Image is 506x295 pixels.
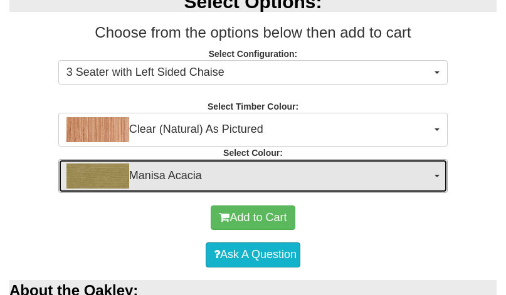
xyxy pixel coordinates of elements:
[58,113,448,147] button: Clear (Natural) As PicturedClear (Natural) As Pictured
[58,159,448,193] button: Manisa AcaciaManisa Acacia
[209,49,298,59] strong: Select Configuration:
[66,163,432,189] span: Manisa Acacia
[66,65,432,81] span: 3 Seater with Left Sided Chaise
[206,242,300,267] a: Ask A Question
[66,117,129,142] img: Clear (Natural) As Pictured
[208,101,298,111] strong: Select Timber Colour:
[58,60,448,85] button: 3 Seater with Left Sided Chaise
[223,148,283,158] strong: Select Colour:
[66,163,129,189] img: Manisa Acacia
[66,117,432,142] span: Clear (Natural) As Pictured
[211,205,295,230] button: Add to Cart
[9,24,497,41] h3: Choose from the options below then add to cart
